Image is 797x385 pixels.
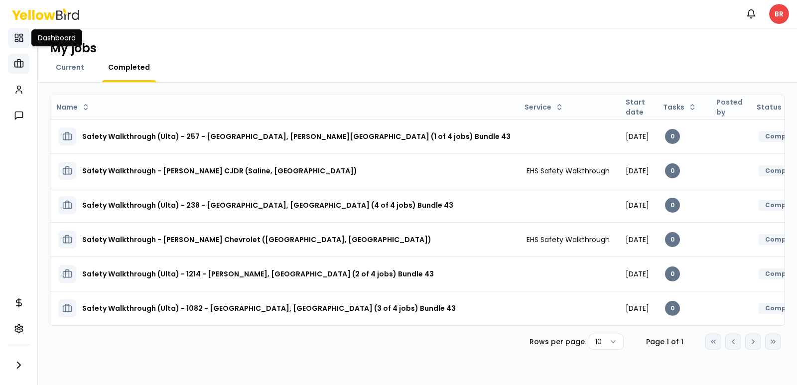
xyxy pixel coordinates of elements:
[50,40,97,56] h1: My jobs
[82,231,431,249] h3: Safety Walkthrough - [PERSON_NAME] Chevrolet ([GEOGRAPHIC_DATA], [GEOGRAPHIC_DATA])
[82,128,511,145] h3: Safety Walkthrough (Ulta) - 257 - [GEOGRAPHIC_DATA], [PERSON_NAME][GEOGRAPHIC_DATA] (1 of 4 jobs)...
[626,269,649,279] span: [DATE]
[102,62,156,72] a: Completed
[659,99,700,115] button: Tasks
[527,166,610,176] span: EHS Safety Walkthrough
[82,162,357,180] h3: Safety Walkthrough - [PERSON_NAME] CJDR (Saline, [GEOGRAPHIC_DATA])
[52,99,94,115] button: Name
[82,196,453,214] h3: Safety Walkthrough (Ulta) - 238 - [GEOGRAPHIC_DATA], [GEOGRAPHIC_DATA] (4 of 4 jobs) Bundle 43
[530,337,585,347] p: Rows per page
[640,337,689,347] div: Page 1 of 1
[82,265,434,283] h3: Safety Walkthrough (Ulta) - 1214 - [PERSON_NAME], [GEOGRAPHIC_DATA] (2 of 4 jobs) Bundle 43
[665,301,680,316] div: 0
[663,102,684,112] span: Tasks
[56,102,78,112] span: Name
[50,62,90,72] a: Current
[626,200,649,210] span: [DATE]
[626,166,649,176] span: [DATE]
[56,62,84,72] span: Current
[665,232,680,247] div: 0
[757,102,782,112] span: Status
[618,95,657,119] th: Start date
[521,99,567,115] button: Service
[527,235,610,245] span: EHS Safety Walkthrough
[665,163,680,178] div: 0
[708,95,751,119] th: Posted by
[108,62,150,72] span: Completed
[769,4,789,24] span: BR
[665,129,680,144] div: 0
[525,102,551,112] span: Service
[82,299,456,317] h3: Safety Walkthrough (Ulta) - 1082 - [GEOGRAPHIC_DATA], [GEOGRAPHIC_DATA] (3 of 4 jobs) Bundle 43
[665,266,680,281] div: 0
[626,303,649,313] span: [DATE]
[626,131,649,141] span: [DATE]
[665,198,680,213] div: 0
[626,235,649,245] span: [DATE]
